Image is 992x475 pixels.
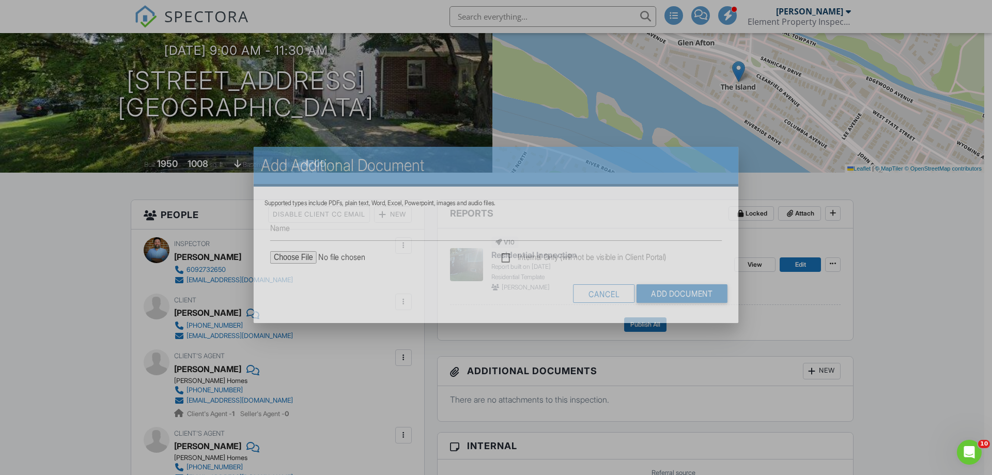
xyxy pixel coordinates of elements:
[573,284,634,303] div: Cancel
[502,252,667,265] label: Internal Only (will not be visible in Client Portal)
[957,440,982,465] iframe: Intercom live chat
[261,155,731,176] h2: Add Additional Document
[978,440,990,448] span: 10
[270,222,290,234] label: Name
[265,199,727,207] div: Supported types include PDFs, plain text, Word, Excel, Powerpoint, images and audio files.
[637,284,727,303] input: Add Document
